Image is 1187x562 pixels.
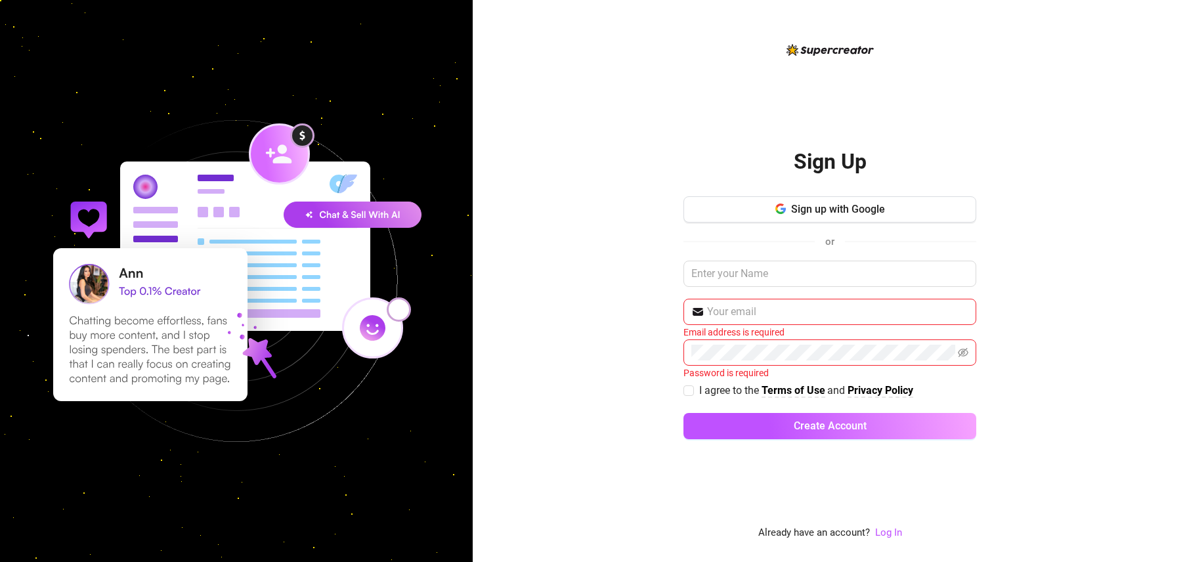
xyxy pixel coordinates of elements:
[683,413,976,439] button: Create Account
[791,203,885,215] span: Sign up with Google
[958,347,968,358] span: eye-invisible
[762,384,825,397] strong: Terms of Use
[848,384,913,398] a: Privacy Policy
[827,384,848,397] span: and
[707,304,968,320] input: Your email
[825,236,834,248] span: or
[683,196,976,223] button: Sign up with Google
[875,527,902,538] a: Log In
[794,148,867,175] h2: Sign Up
[794,420,867,432] span: Create Account
[758,525,870,541] span: Already have an account?
[699,384,762,397] span: I agree to the
[683,261,976,287] input: Enter your Name
[9,54,464,508] img: signup-background-D0MIrEPF.svg
[683,366,976,380] div: Password is required
[787,44,874,56] img: logo-BBDzfeDw.svg
[683,325,976,339] div: Email address is required
[762,384,825,398] a: Terms of Use
[875,525,902,541] a: Log In
[848,384,913,397] strong: Privacy Policy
